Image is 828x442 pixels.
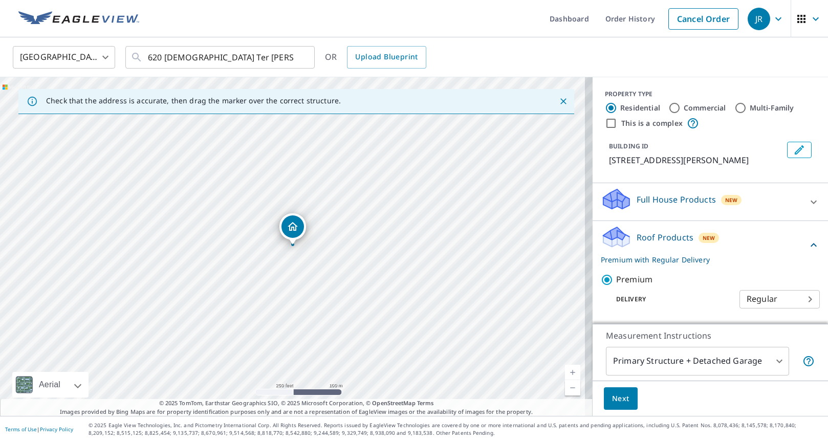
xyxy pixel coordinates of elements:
p: Delivery [601,295,739,304]
label: Residential [620,103,660,113]
button: Next [604,387,638,410]
div: [GEOGRAPHIC_DATA] [13,43,115,72]
span: Next [612,392,629,405]
div: Primary Structure + Detached Garage [606,347,789,375]
a: Privacy Policy [40,426,73,433]
label: This is a complex [621,118,683,128]
a: OpenStreetMap [372,399,415,407]
label: Commercial [684,103,726,113]
div: Aerial [36,372,63,397]
p: BUILDING ID [609,142,648,150]
p: Measurement Instructions [606,329,815,342]
div: Dropped pin, building 1, Residential property, 620 Benedictine Ter Sebastian, FL 32958 [279,213,306,245]
a: Terms [417,399,434,407]
div: Roof ProductsNewPremium with Regular Delivery [601,225,820,265]
a: Cancel Order [668,8,738,30]
a: Current Level 17, Zoom In [565,365,580,380]
p: | [5,426,73,432]
p: Premium with Regular Delivery [601,254,808,265]
span: Upload Blueprint [355,51,418,63]
a: Upload Blueprint [347,46,426,69]
div: PROPERTY TYPE [605,90,816,99]
button: Edit building 1 [787,142,812,158]
div: OR [325,46,426,69]
div: Full House ProductsNew [601,187,820,216]
input: Search by address or latitude-longitude [148,43,294,72]
span: Your report will include the primary structure and a detached garage if one exists. [802,355,815,367]
button: Close [557,95,570,108]
div: JR [748,8,770,30]
p: Check that the address is accurate, then drag the marker over the correct structure. [46,96,341,105]
div: Regular [739,285,820,314]
p: [STREET_ADDRESS][PERSON_NAME] [609,154,783,166]
span: New [725,196,738,204]
div: Aerial [12,372,89,397]
a: Terms of Use [5,426,37,433]
span: © 2025 TomTom, Earthstar Geographics SIO, © 2025 Microsoft Corporation, © [159,399,434,408]
a: Current Level 17, Zoom Out [565,380,580,395]
span: New [703,234,715,242]
label: Multi-Family [750,103,794,113]
p: © 2025 Eagle View Technologies, Inc. and Pictometry International Corp. All Rights Reserved. Repo... [89,422,823,437]
p: Full House Products [637,193,716,206]
p: Premium [616,273,652,286]
img: EV Logo [18,11,139,27]
p: Roof Products [637,231,693,244]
